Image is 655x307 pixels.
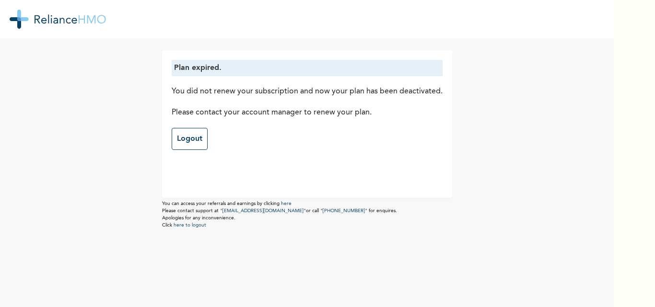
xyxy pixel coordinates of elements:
a: Logout [172,128,208,150]
a: here to logout [174,223,206,227]
p: Please contact support at or call for enquires. Apologies for any inconvenience. [162,207,452,222]
p: Plan expired. [174,62,440,74]
p: Click [162,222,452,229]
a: "[EMAIL_ADDRESS][DOMAIN_NAME]" [220,208,306,213]
p: You can access your referrals and earnings by clicking [162,200,452,207]
p: Please contact your account manager to renew your plan. [172,107,443,118]
img: RelianceHMO [10,10,106,29]
a: here [281,201,292,206]
p: You did not renew your subscription and now your plan has been deactivated. [172,86,443,97]
a: "[PHONE_NUMBER]" [320,208,367,213]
